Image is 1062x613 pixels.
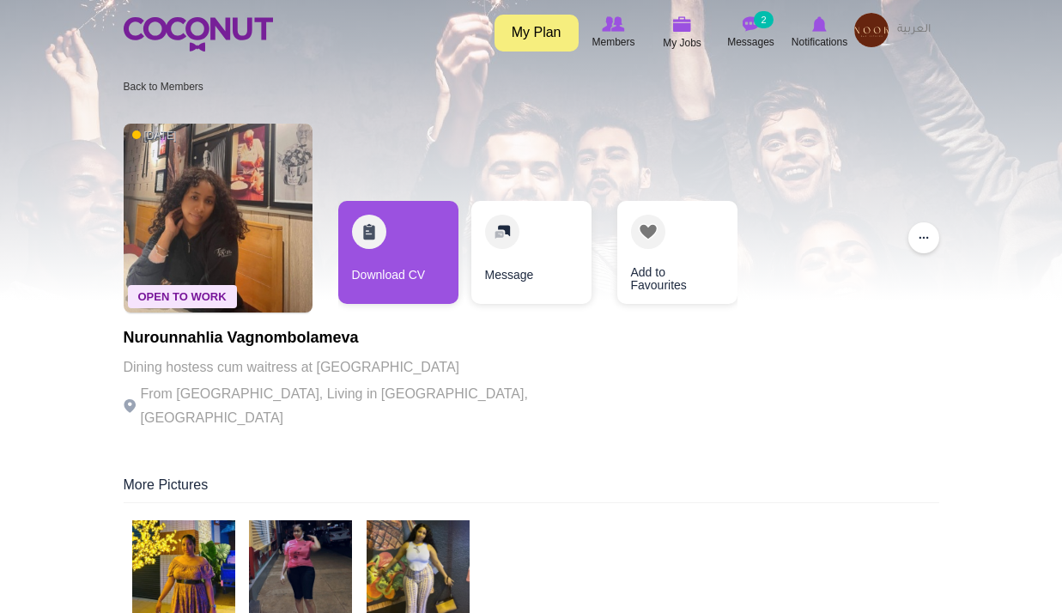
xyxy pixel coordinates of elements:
img: Messages [743,16,760,32]
div: 2 / 3 [471,201,592,313]
a: Back to Members [124,81,203,93]
img: Browse Members [602,16,624,32]
button: ... [908,222,939,253]
span: Notifications [792,33,847,51]
a: Message [471,201,592,304]
div: More Pictures [124,476,939,503]
span: My Jobs [663,34,701,52]
a: Messages Messages 2 [717,13,786,52]
span: Open To Work [128,285,237,308]
a: Browse Members Members [580,13,648,52]
a: My Jobs My Jobs [648,13,717,53]
a: Add to Favourites [617,201,737,304]
h1: Nurounnahlia Vagnombolameva [124,330,596,347]
a: Notifications Notifications [786,13,854,52]
img: Home [124,17,273,52]
img: My Jobs [673,16,692,32]
span: Messages [727,33,774,51]
a: My Plan [495,15,579,52]
small: 2 [754,11,773,28]
img: Notifications [812,16,827,32]
span: Members [592,33,634,51]
p: Dining hostess cum waitress at [GEOGRAPHIC_DATA] [124,355,596,379]
p: From [GEOGRAPHIC_DATA], Living in [GEOGRAPHIC_DATA], [GEOGRAPHIC_DATA] [124,382,596,430]
div: 3 / 3 [604,201,725,313]
span: [DATE] [132,129,177,143]
div: 1 / 3 [338,201,458,313]
a: العربية [889,13,939,47]
a: Download CV [338,201,458,304]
